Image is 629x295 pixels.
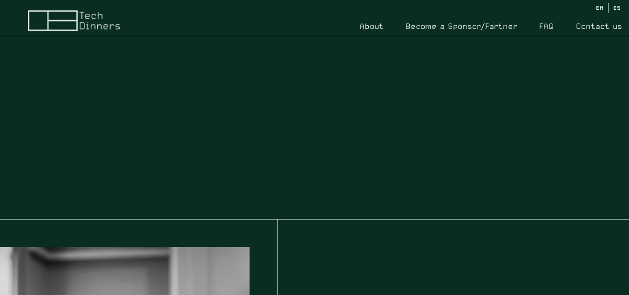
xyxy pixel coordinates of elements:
[405,19,518,34] a: Become a Sponsor/Partner
[609,2,624,14] a: ES
[575,19,622,34] a: Contact us
[539,19,554,34] a: FAQ
[592,2,607,14] a: EN
[359,19,384,34] a: About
